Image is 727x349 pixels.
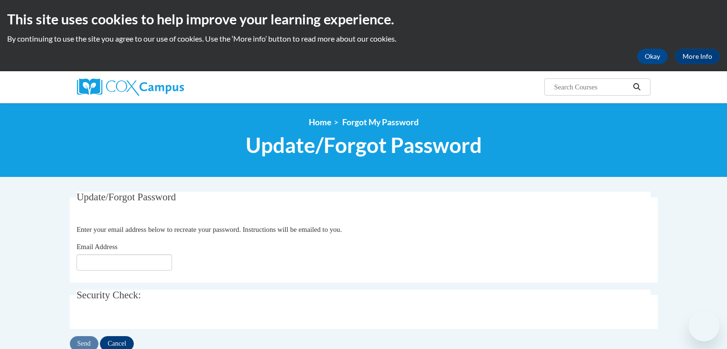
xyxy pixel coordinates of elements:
h2: This site uses cookies to help improve your learning experience. [7,10,720,29]
span: Forgot My Password [342,117,419,127]
span: Update/Forgot Password [76,191,176,203]
span: Enter your email address below to recreate your password. Instructions will be emailed to you. [76,226,342,233]
span: Update/Forgot Password [246,132,482,158]
input: Search Courses [553,81,629,93]
button: Search [629,81,644,93]
input: Email [76,254,172,271]
img: Cox Campus [77,78,184,96]
a: Home [309,117,331,127]
button: Okay [637,49,668,64]
a: More Info [675,49,720,64]
span: Security Check: [76,289,141,301]
a: Cox Campus [77,78,259,96]
iframe: Button to launch messaging window [689,311,719,341]
p: By continuing to use the site you agree to our use of cookies. Use the ‘More info’ button to read... [7,33,720,44]
span: Email Address [76,243,118,251]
